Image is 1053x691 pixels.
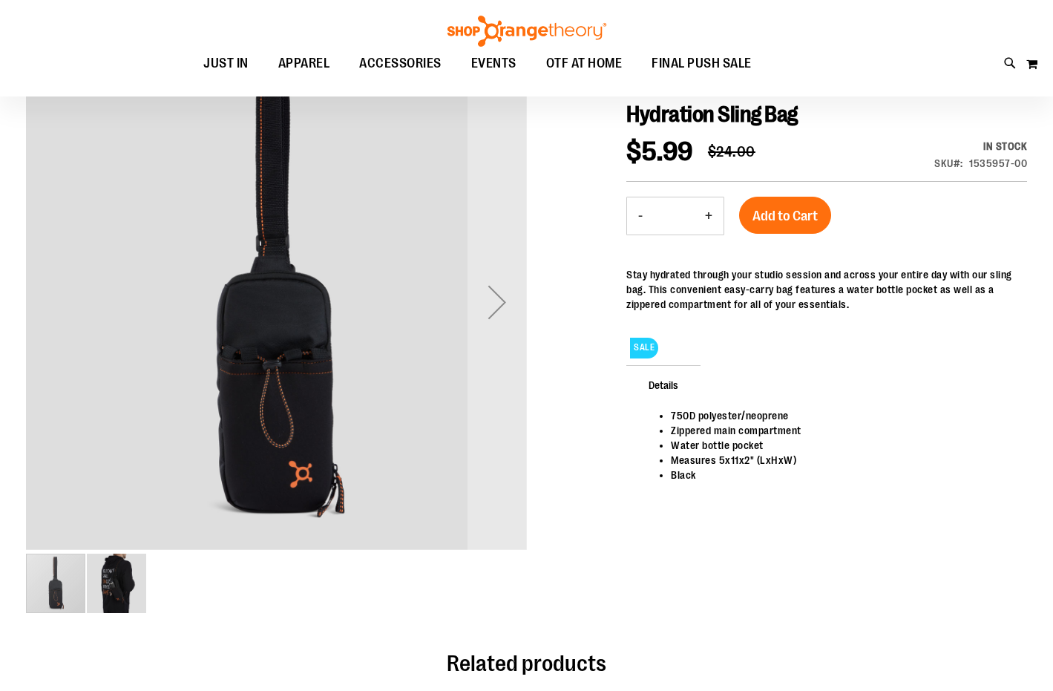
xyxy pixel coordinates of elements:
[456,47,531,81] a: EVENTS
[203,47,249,80] span: JUST IN
[671,438,1012,453] li: Water bottle pocket
[468,51,527,552] div: Next
[626,137,693,167] span: $5.99
[26,51,527,552] div: Product image for Hydration Sling Bag
[188,47,263,81] a: JUST IN
[445,16,608,47] img: Shop Orangetheory
[671,408,1012,423] li: 750D polyester/neoprene
[87,554,146,613] img: Hydration Sling Bag
[626,267,1027,312] div: Stay hydrated through your studio session and across your entire day with our sling bag. This con...
[359,47,442,80] span: ACCESSORIES
[652,47,752,80] span: FINAL PUSH SALE
[471,47,516,80] span: EVENTS
[26,51,527,615] div: carousel
[671,423,1012,438] li: Zippered main compartment
[969,156,1027,171] div: 1535957-00
[708,143,755,160] span: $24.00
[26,552,87,615] div: image 1 of 2
[626,365,701,404] span: Details
[447,651,606,676] span: Related products
[654,198,694,234] input: Product quantity
[626,102,798,127] span: Hydration Sling Bag
[983,140,1027,152] span: In stock
[26,49,527,550] img: Product image for Hydration Sling Bag
[627,197,654,235] button: Decrease product quantity
[278,47,330,80] span: APPAREL
[739,197,831,234] button: Add to Cart
[671,453,1012,468] li: Measures 5x11x2" (LxHxW)
[630,338,658,358] span: SALE
[671,468,1012,482] li: Black
[637,47,767,81] a: FINAL PUSH SALE
[752,208,818,224] span: Add to Cart
[546,47,623,80] span: OTF AT HOME
[87,552,146,615] div: image 2 of 2
[263,47,345,81] a: APPAREL
[694,197,724,235] button: Increase product quantity
[934,157,963,169] strong: SKU
[344,47,456,80] a: ACCESSORIES
[531,47,637,81] a: OTF AT HOME
[934,139,1027,154] div: Availability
